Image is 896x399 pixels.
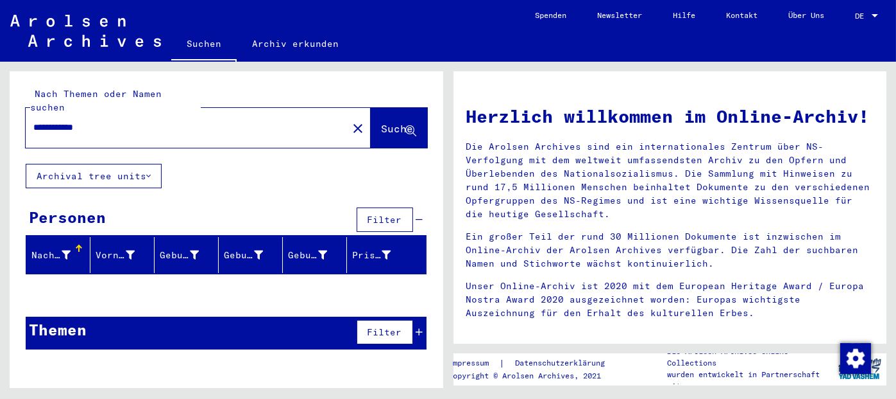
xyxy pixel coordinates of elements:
mat-header-cell: Vorname [90,237,155,273]
div: Nachname [31,245,90,265]
div: Zustimmung ändern [840,342,870,373]
div: Geburtsname [160,249,199,262]
button: Filter [357,208,413,232]
p: Unser Online-Archiv ist 2020 mit dem European Heritage Award / Europa Nostra Award 2020 ausgezeic... [466,279,874,320]
p: Die Arolsen Archives sind ein internationales Zentrum über NS-Verfolgung mit dem weltweit umfasse... [466,140,874,221]
button: Filter [357,320,413,344]
mat-header-cell: Nachname [26,237,90,273]
span: Filter [368,326,402,338]
img: yv_logo.png [836,353,884,385]
span: Suche [382,122,414,135]
div: Nachname [31,249,71,262]
p: Copyright © Arolsen Archives, 2021 [448,370,620,382]
p: Die Arolsen Archives Online-Collections [667,346,832,369]
button: Archival tree units [26,164,162,188]
div: Geburt‏ [224,245,282,265]
a: Datenschutzerklärung [505,357,620,370]
img: Zustimmung ändern [840,343,871,374]
div: | [448,357,620,370]
img: Arolsen_neg.svg [10,15,161,47]
div: Vorname [96,249,135,262]
button: Clear [345,115,371,141]
div: Personen [29,206,106,229]
h1: Herzlich willkommen im Online-Archiv! [466,103,874,130]
mat-label: Nach Themen oder Namen suchen [30,88,162,113]
mat-icon: close [350,121,366,136]
div: Themen [29,318,87,341]
p: wurden entwickelt in Partnerschaft mit [667,369,832,392]
div: Geburt‏ [224,249,263,262]
mat-header-cell: Geburtsname [155,237,219,273]
span: Filter [368,214,402,226]
button: Suche [371,108,427,148]
div: Geburtsname [160,245,218,265]
mat-header-cell: Geburt‏ [219,237,283,273]
a: Archiv erkunden [237,28,354,59]
p: Ein großer Teil der rund 30 Millionen Dokumente ist inzwischen im Online-Archiv der Arolsen Archi... [466,230,874,270]
div: Geburtsdatum [288,245,346,265]
div: Geburtsdatum [288,249,327,262]
span: DE [855,12,869,21]
mat-header-cell: Prisoner # [347,237,426,273]
a: Impressum [448,357,499,370]
div: Prisoner # [352,245,410,265]
a: Suchen [171,28,237,62]
mat-header-cell: Geburtsdatum [283,237,347,273]
div: Prisoner # [352,249,391,262]
div: Vorname [96,245,154,265]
